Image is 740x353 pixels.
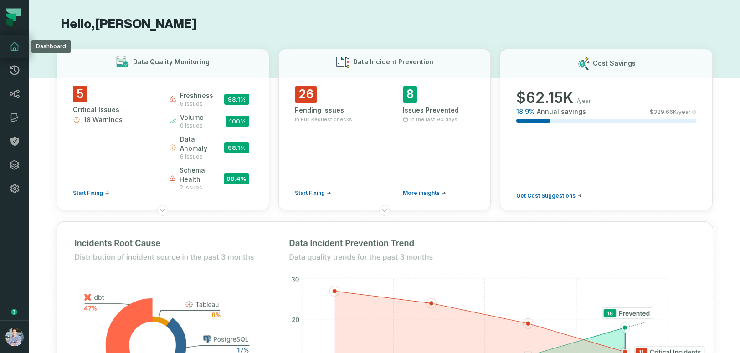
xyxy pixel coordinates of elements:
[353,57,433,67] h3: Data Incident Prevention
[295,189,325,197] span: Start Fixing
[180,184,224,191] span: 2 issues
[180,153,224,160] span: 6 issues
[410,116,457,123] span: In the last 90 days
[5,328,24,346] img: avatar of Alon Nafta
[403,106,474,115] div: Issues Prevented
[516,192,576,200] span: Get Cost Suggestions
[180,122,204,129] span: 0 issues
[180,113,204,122] span: volume
[73,86,87,102] span: 5
[84,115,123,124] span: 18 Warnings
[224,94,249,105] span: 98.1 %
[593,59,636,68] h3: Cost Savings
[295,106,366,115] div: Pending Issues
[224,142,249,153] span: 98.1 %
[403,86,417,103] span: 8
[180,166,224,184] span: schema health
[180,135,224,153] span: data anomaly
[73,189,109,197] a: Start Fixing
[180,91,213,100] span: freshness
[295,189,331,197] a: Start Fixing
[295,86,317,103] span: 26
[516,89,573,107] span: $ 62.15K
[133,57,210,67] h3: Data Quality Monitoring
[31,40,71,53] div: Dashboard
[10,308,18,316] div: Tooltip anchor
[278,49,491,210] button: Data Incident Prevention26Pending Issuesin Pull Request checksStart Fixing8Issues PreventedIn the...
[537,107,586,116] span: Annual savings
[650,108,691,116] span: $ 329.66K /year
[516,107,535,116] span: 18.9 %
[516,192,582,200] a: Get Cost Suggestions
[57,16,713,32] h1: Hello, [PERSON_NAME]
[180,100,213,107] span: 6 issues
[295,116,352,123] span: in Pull Request checks
[57,49,269,210] button: Data Quality Monitoring5Critical Issues18 WarningsStart Fixingfreshness6 issues98.1%volume0 issue...
[500,49,713,210] button: Cost Savings$62.15K/year18.9%Annual savings$329.66K/yearGet Cost Suggestions
[403,189,440,197] span: More insights
[403,189,446,197] a: More insights
[224,173,249,184] span: 99.4 %
[226,116,249,127] span: 100 %
[577,97,591,105] span: /year
[73,105,153,114] div: Critical Issues
[73,189,103,197] span: Start Fixing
